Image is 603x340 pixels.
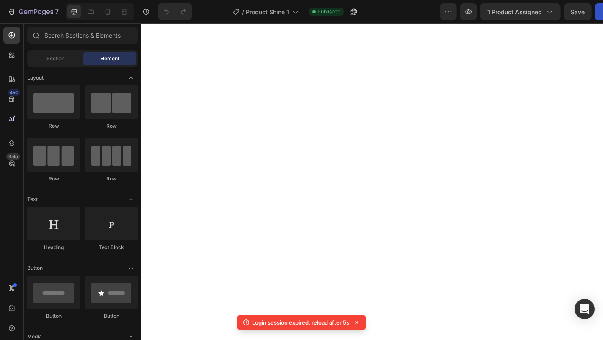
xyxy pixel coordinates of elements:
span: Toggle open [124,71,138,85]
span: Toggle open [124,261,138,275]
p: 7 [55,7,59,17]
button: Publish [547,3,582,20]
button: Save [516,3,544,20]
div: Row [27,175,80,183]
span: Save [523,8,537,15]
span: / [242,8,244,16]
div: Beta [6,153,20,160]
p: Login session expired, reload after 5s [252,318,349,327]
div: Row [85,122,138,130]
div: Row [85,175,138,183]
span: Toggle open [124,193,138,206]
div: Button [27,312,80,320]
span: Published [317,8,340,15]
div: Button [85,312,138,320]
span: Button [27,264,43,272]
div: Publish [554,8,575,16]
span: Layout [27,74,44,82]
button: 1 product assigned [433,3,513,20]
iframe: Design area [141,23,603,340]
div: Row [27,122,80,130]
div: 450 [8,89,20,96]
span: 1 product assigned [440,8,494,16]
div: Open Intercom Messenger [575,299,595,319]
button: 7 [3,3,62,20]
input: Search Sections & Elements [27,27,138,44]
div: Undo/Redo [158,3,192,20]
span: Section [46,55,64,62]
span: Product Shine 1 [246,8,289,16]
span: Text [27,196,38,203]
span: Element [100,55,119,62]
div: Heading [27,244,80,251]
div: Text Block [85,244,138,251]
